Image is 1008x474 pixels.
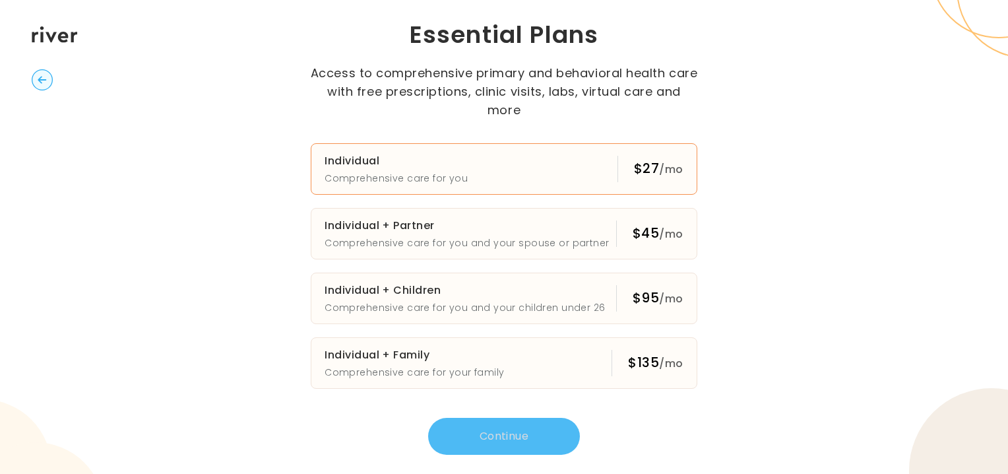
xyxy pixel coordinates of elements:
p: Comprehensive care for your family [325,364,504,380]
h3: Individual [325,152,468,170]
p: Access to comprehensive primary and behavioral health care with free prescriptions, clinic visits... [309,64,699,119]
span: /mo [659,226,683,242]
button: IndividualComprehensive care for you$27/mo [311,143,697,195]
div: $95 [633,288,683,308]
h1: Essential Plans [263,19,745,51]
p: Comprehensive care for you and your spouse or partner [325,235,609,251]
div: $27 [634,159,683,179]
p: Comprehensive care for you and your children under 26 [325,300,605,316]
button: Individual + ChildrenComprehensive care for you and your children under 26$95/mo [311,273,697,324]
div: $135 [628,353,683,373]
button: Individual + FamilyComprehensive care for your family$135/mo [311,337,697,389]
div: $45 [633,224,683,244]
span: /mo [659,162,683,177]
span: /mo [659,291,683,306]
h3: Individual + Family [325,346,504,364]
span: /mo [659,356,683,371]
h3: Individual + Children [325,281,605,300]
button: Continue [428,418,580,455]
p: Comprehensive care for you [325,170,468,186]
h3: Individual + Partner [325,217,609,235]
button: Individual + PartnerComprehensive care for you and your spouse or partner$45/mo [311,208,697,259]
